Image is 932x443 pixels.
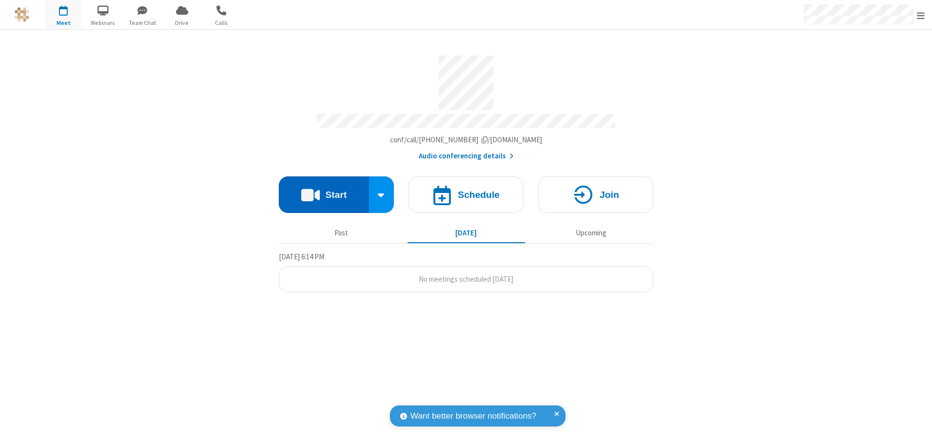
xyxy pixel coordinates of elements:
span: Calls [203,19,240,27]
button: Join [538,176,653,213]
span: Team Chat [124,19,161,27]
button: Schedule [408,176,524,213]
span: Webinars [85,19,121,27]
span: No meetings scheduled [DATE] [419,274,513,284]
button: Audio conferencing details [419,151,514,162]
button: [DATE] [408,224,525,242]
span: Want better browser notifications? [410,410,536,423]
button: Past [283,224,400,242]
button: Start [279,176,369,213]
h4: Start [325,190,347,199]
h4: Schedule [458,190,500,199]
div: Start conference options [369,176,394,213]
span: Drive [164,19,200,27]
span: Copy my meeting room link [390,135,543,144]
section: Account details [279,48,653,162]
button: Copy my meeting room linkCopy my meeting room link [390,135,543,146]
img: QA Selenium DO NOT DELETE OR CHANGE [15,7,29,22]
span: [DATE] 6:14 PM [279,252,324,261]
button: Upcoming [532,224,650,242]
section: Today's Meetings [279,251,653,293]
h4: Join [600,190,619,199]
span: Meet [45,19,82,27]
